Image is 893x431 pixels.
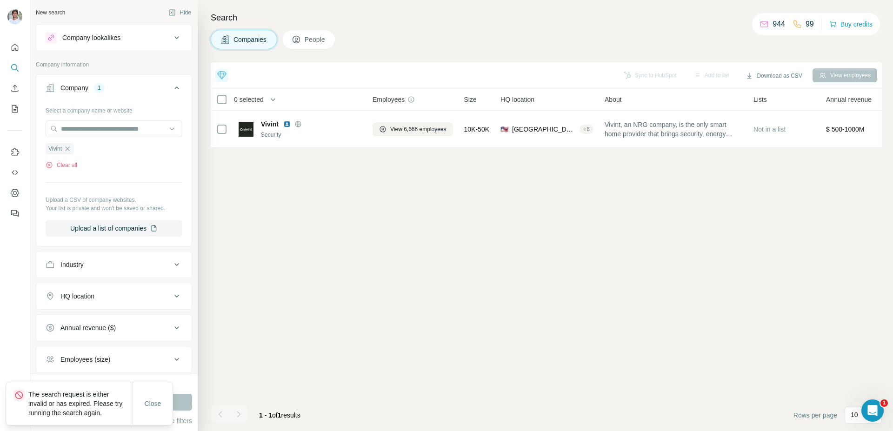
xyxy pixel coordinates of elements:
[36,285,192,307] button: HQ location
[36,60,192,69] p: Company information
[829,18,873,31] button: Buy credits
[793,411,837,420] span: Rows per page
[806,19,814,30] p: 99
[62,33,120,42] div: Company lookalikes
[60,260,84,269] div: Industry
[739,69,808,83] button: Download as CSV
[272,411,278,419] span: of
[162,6,198,20] button: Hide
[211,11,882,24] h4: Search
[773,19,785,30] p: 944
[138,395,168,412] button: Close
[605,95,622,104] span: About
[880,399,888,407] span: 1
[60,355,110,364] div: Employees (size)
[464,125,489,134] span: 10K-50K
[46,220,182,237] button: Upload a list of companies
[234,95,264,104] span: 0 selected
[283,120,291,128] img: LinkedIn logo
[36,253,192,276] button: Industry
[580,125,593,133] div: + 6
[7,80,22,97] button: Enrich CSV
[261,119,279,129] span: Vivint
[60,83,88,93] div: Company
[259,411,300,419] span: results
[259,411,272,419] span: 1 - 1
[500,95,534,104] span: HQ location
[36,77,192,103] button: Company1
[826,126,865,133] span: $ 500-1000M
[278,411,281,419] span: 1
[373,122,453,136] button: View 6,666 employees
[60,323,116,332] div: Annual revenue ($)
[605,120,742,139] span: Vivint, an NRG company, is the only smart home provider that brings security, energy management, ...
[36,348,192,371] button: Employees (size)
[305,35,326,44] span: People
[7,144,22,160] button: Use Surfe on LinkedIn
[46,196,182,204] p: Upload a CSV of company websites.
[28,390,133,418] p: The search request is either invalid or has expired. Please try running the search again.
[373,95,405,104] span: Employees
[7,164,22,181] button: Use Surfe API
[7,100,22,117] button: My lists
[48,145,62,153] span: Vivint
[7,9,22,24] img: Avatar
[512,125,576,134] span: [GEOGRAPHIC_DATA], [US_STATE]
[261,131,361,139] div: Security
[464,95,477,104] span: Size
[851,410,858,419] p: 10
[36,8,65,17] div: New search
[500,125,508,134] span: 🇺🇸
[60,292,94,301] div: HQ location
[390,125,446,133] span: View 6,666 employees
[94,84,105,92] div: 1
[36,27,192,49] button: Company lookalikes
[233,35,267,44] span: Companies
[46,161,77,169] button: Clear all
[77,380,152,388] div: 2000 search results remaining
[7,39,22,56] button: Quick start
[861,399,884,422] iframe: Intercom live chat
[46,204,182,212] p: Your list is private and won't be saved or shared.
[36,317,192,339] button: Annual revenue ($)
[7,205,22,222] button: Feedback
[826,95,872,104] span: Annual revenue
[753,126,786,133] span: Not in a list
[145,399,161,408] span: Close
[239,122,253,137] img: Logo of Vivint
[7,185,22,201] button: Dashboard
[7,60,22,76] button: Search
[46,103,182,115] div: Select a company name or website
[753,95,767,104] span: Lists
